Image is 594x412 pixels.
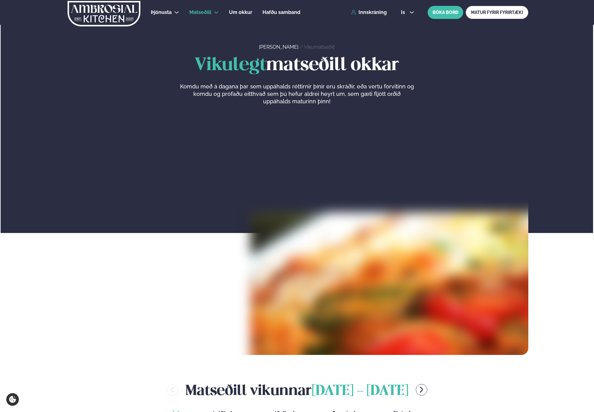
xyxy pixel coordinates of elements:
p: Komdu með á dagana þar sem uppáhalds réttirnir þínir eru skráðir, eða vertu forvitinn og komdu og... [180,83,414,105]
h1: matseðill okkar [66,56,528,75]
span: Matseðill [189,9,211,15]
h2: Matseðill vikunnar [186,380,408,400]
span: [DATE] - [DATE] [312,384,408,398]
button: BÓKA BORÐ [428,6,463,19]
span: / [300,44,304,50]
a: Innskráning [351,10,387,15]
span: Um okkur [229,9,252,15]
a: Hafðu samband [262,9,300,16]
span: Þjónusta [151,9,172,15]
a: Vikumatseðill [304,44,335,50]
a: Matseðill [189,9,211,16]
a: Þjónusta [151,9,172,16]
button: menu-btn-right [416,384,427,396]
a: [PERSON_NAME] [259,44,298,50]
span: Hafðu samband [262,9,300,15]
span: Vikulegt [195,57,266,74]
button: menu-btn-left [167,384,178,396]
a: Um okkur [229,9,252,16]
img: logo [67,1,141,26]
span: is [401,10,407,15]
a: Cookie settings [6,393,19,406]
a: MATUR FYRIR FYRIRTÆKI [466,6,528,19]
button: is [396,10,419,15]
